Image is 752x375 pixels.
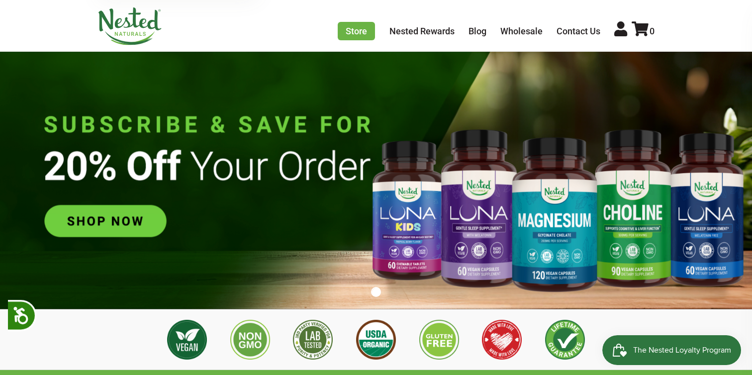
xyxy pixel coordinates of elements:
[602,335,742,365] iframe: Button to open loyalty program pop-up
[469,26,486,36] a: Blog
[557,26,600,36] a: Contact Us
[97,7,162,45] img: Nested Naturals
[371,287,381,297] button: 1 of 1
[356,320,396,360] img: USDA Organic
[482,320,522,360] img: Made with Love
[338,22,375,40] a: Store
[500,26,543,36] a: Wholesale
[545,320,585,360] img: Lifetime Guarantee
[230,320,270,360] img: Non GMO
[419,320,459,360] img: Gluten Free
[167,320,207,360] img: Vegan
[650,26,655,36] span: 0
[293,320,333,360] img: 3rd Party Lab Tested
[632,26,655,36] a: 0
[389,26,455,36] a: Nested Rewards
